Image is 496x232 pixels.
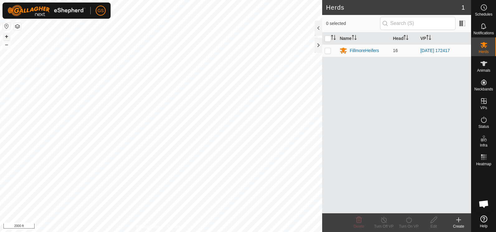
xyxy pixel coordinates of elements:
span: Help [480,224,488,228]
div: Create [446,224,471,229]
div: Turn Off VP [371,224,396,229]
span: Herds [479,50,489,54]
a: Privacy Policy [136,224,160,230]
th: Name [337,32,390,45]
span: Notifications [474,31,494,35]
span: Status [478,125,489,128]
span: 1 [461,3,465,12]
span: Schedules [475,12,492,16]
div: FillmoreHeifers [350,47,379,54]
a: [DATE] 172417 [420,48,450,53]
span: 0 selected [326,20,380,27]
button: Reset Map [3,22,10,30]
button: – [3,41,10,48]
span: Neckbands [474,87,493,91]
th: Head [390,32,418,45]
span: 16 [393,48,398,53]
p-sorticon: Activate to sort [426,36,431,41]
span: VPs [480,106,487,110]
p-sorticon: Activate to sort [352,36,357,41]
button: Map Layers [14,23,21,30]
input: Search (S) [380,17,455,30]
div: Turn On VP [396,224,421,229]
th: VP [418,32,471,45]
span: Animals [477,69,490,72]
p-sorticon: Activate to sort [331,36,336,41]
button: + [3,33,10,40]
p-sorticon: Activate to sort [403,36,408,41]
span: Infra [480,143,487,147]
img: Gallagher Logo [7,5,85,16]
div: Open chat [475,195,493,213]
span: Heatmap [476,162,491,166]
h2: Herds [326,4,461,11]
span: Delete [354,224,365,229]
span: GS [98,7,104,14]
a: Contact Us [167,224,186,230]
a: Help [471,213,496,230]
div: Edit [421,224,446,229]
